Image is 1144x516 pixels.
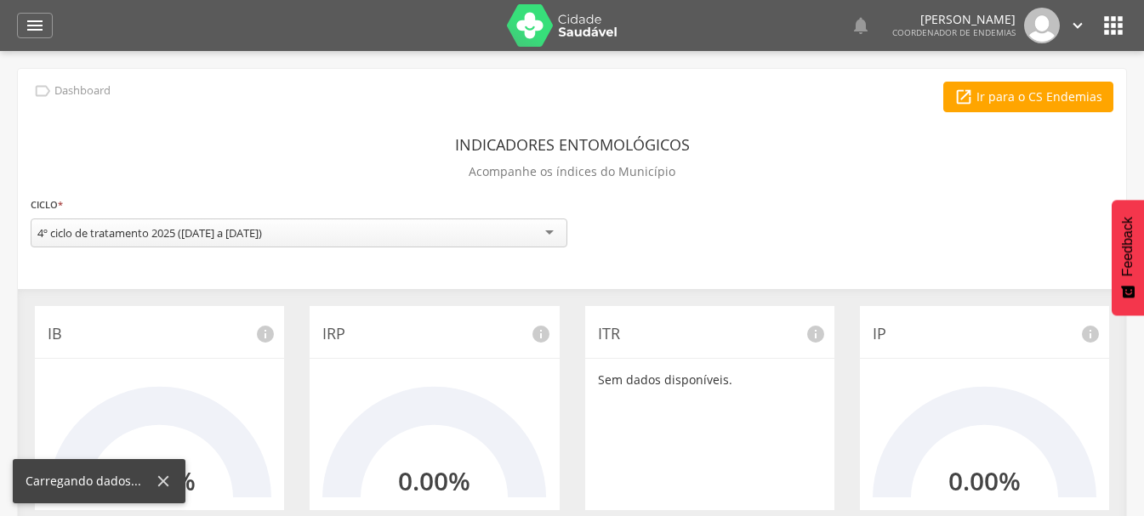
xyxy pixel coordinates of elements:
[17,13,53,38] a: 
[851,15,871,36] i: 
[892,14,1016,26] p: [PERSON_NAME]
[1100,12,1127,39] i: 
[892,26,1016,38] span: Coordenador de Endemias
[598,323,822,345] p: ITR
[25,15,45,36] i: 
[33,82,52,100] i: 
[469,160,675,184] p: Acompanhe os índices do Município
[1112,200,1144,315] button: Feedback - Mostrar pesquisa
[255,324,276,344] i: info
[851,8,871,43] a: 
[873,323,1096,345] p: IP
[322,323,546,345] p: IRP
[1080,324,1101,344] i: info
[954,88,973,106] i: 
[531,324,551,344] i: info
[1068,16,1087,35] i: 
[48,323,271,345] p: IB
[31,196,63,214] label: Ciclo
[948,467,1021,495] h2: 0.00%
[37,225,262,241] div: 4º ciclo de tratamento 2025 ([DATE] a [DATE])
[1068,8,1087,43] a: 
[26,473,154,490] div: Carregando dados...
[54,84,111,98] p: Dashboard
[943,82,1113,112] a: Ir para o CS Endemias
[398,467,470,495] h2: 0.00%
[455,129,690,160] header: Indicadores Entomológicos
[1120,217,1135,276] span: Feedback
[598,371,822,388] p: Sem dados disponíveis.
[805,324,826,344] i: info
